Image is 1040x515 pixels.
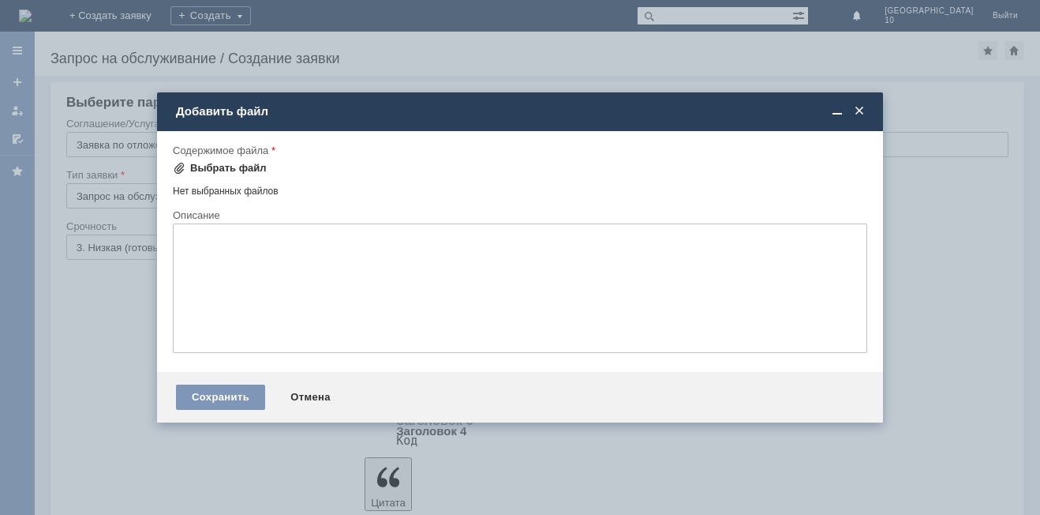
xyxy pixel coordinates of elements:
[829,104,845,118] span: Свернуть (Ctrl + M)
[173,179,867,197] div: Нет выбранных файлов
[851,104,867,118] span: Закрыть
[173,145,864,156] div: Содержимое файла
[6,6,230,19] div: просьба удалить отложенные чеки
[190,162,267,175] div: Выбрать файл
[176,104,867,118] div: Добавить файл
[173,210,864,220] div: Описание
